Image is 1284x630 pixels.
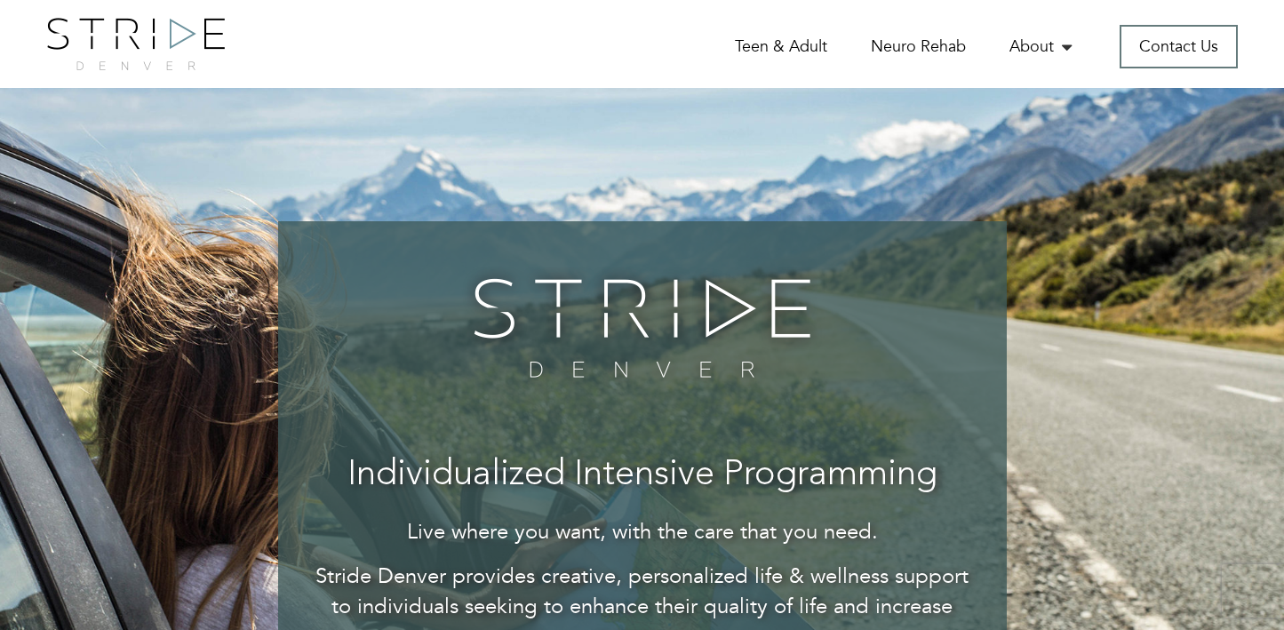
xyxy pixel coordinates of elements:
h3: Individualized Intensive Programming [314,456,971,495]
img: logo.png [47,18,225,70]
p: Live where you want, with the care that you need. [314,517,971,547]
a: Teen & Adult [735,36,827,58]
img: banner-logo.png [462,266,822,390]
a: Contact Us [1120,25,1238,68]
a: Neuro Rehab [871,36,966,58]
a: About [1009,36,1076,58]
